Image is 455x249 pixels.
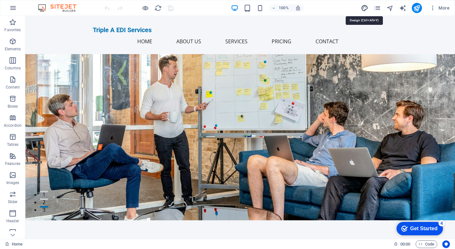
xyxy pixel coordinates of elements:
p: Favorites [4,27,21,32]
span: 00 00 [400,240,410,248]
button: 1 [15,175,23,176]
span: Code [418,240,434,248]
button: 2 [15,182,23,184]
button: publish [412,3,422,13]
i: On resize automatically adjust zoom level to fit chosen device. [295,5,301,11]
div: 4 [47,1,53,8]
p: Tables [7,142,18,147]
span: : [405,242,406,246]
button: reload [154,4,162,12]
button: 3 [15,190,23,192]
button: Code [416,240,437,248]
button: navigator [386,4,394,12]
p: Elements [5,46,21,52]
p: Features [5,161,20,166]
p: Accordion [4,123,22,128]
h6: 100% [279,4,289,12]
button: Click here to leave preview mode and continue editing [141,4,149,12]
div: Get Started [18,7,46,13]
p: Boxes [8,104,18,109]
button: pages [374,4,381,12]
button: text_generator [399,4,407,12]
img: Editor Logo [37,4,84,12]
i: AI Writer [399,4,406,12]
button: 100% [269,4,292,12]
p: Header [6,218,19,224]
i: Reload page [154,4,162,12]
h6: Session time [394,240,411,248]
button: design [361,4,369,12]
div: Get Started 4 items remaining, 20% complete [5,3,51,17]
a: Click to cancel selection. Double-click to open Pages [5,240,23,248]
span: More [430,5,450,11]
button: More [427,3,452,13]
button: Usercentrics [442,240,450,248]
i: Pages (Ctrl+Alt+S) [374,4,381,12]
p: Slider [8,199,18,204]
i: Publish [413,4,420,12]
i: Navigator [386,4,394,12]
p: Content [6,85,20,90]
p: Columns [5,66,21,71]
p: Images [6,180,19,185]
